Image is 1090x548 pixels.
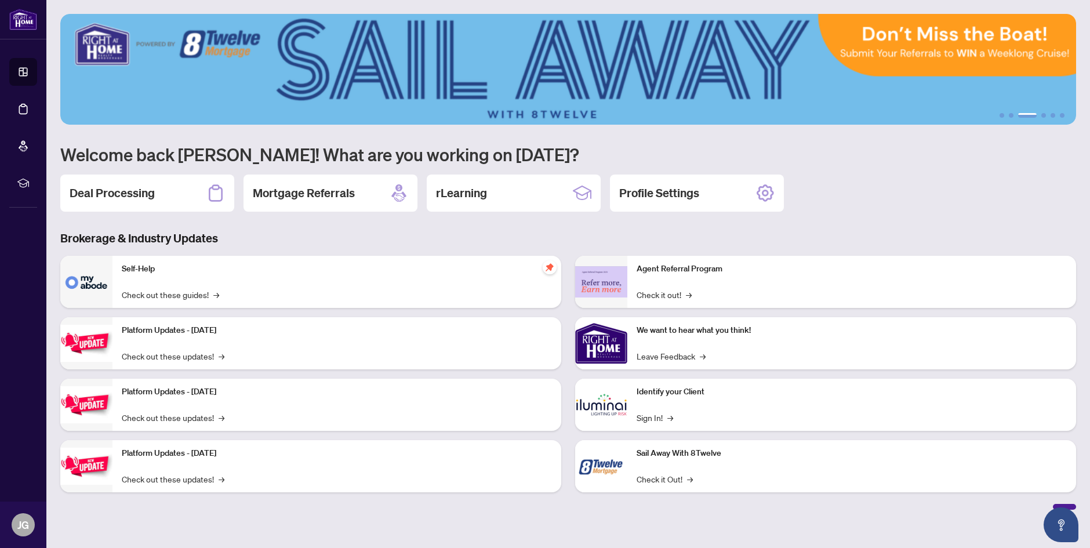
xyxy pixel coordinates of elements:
span: → [700,350,706,362]
img: Platform Updates - July 8, 2025 [60,386,112,423]
span: → [219,473,224,485]
h2: Deal Processing [70,185,155,201]
span: JG [17,517,29,533]
span: pushpin [543,260,557,274]
button: 1 [1000,113,1004,118]
p: Platform Updates - [DATE] [122,324,552,337]
span: → [667,411,673,424]
p: Platform Updates - [DATE] [122,447,552,460]
a: Check out these updates!→ [122,350,224,362]
button: 4 [1041,113,1046,118]
img: Identify your Client [575,379,627,431]
button: 5 [1051,113,1055,118]
span: → [686,288,692,301]
h2: Mortgage Referrals [253,185,355,201]
h1: Welcome back [PERSON_NAME]! What are you working on [DATE]? [60,143,1076,165]
button: 6 [1060,113,1064,118]
h2: Profile Settings [619,185,699,201]
p: Sail Away With 8Twelve [637,447,1067,460]
span: → [219,411,224,424]
button: 3 [1018,113,1037,118]
img: Self-Help [60,256,112,308]
a: Check it out!→ [637,288,692,301]
button: Open asap [1044,507,1078,542]
img: Agent Referral Program [575,266,627,298]
a: Check out these guides!→ [122,288,219,301]
a: Sign In!→ [637,411,673,424]
a: Check it Out!→ [637,473,693,485]
img: logo [9,9,37,30]
button: 2 [1009,113,1013,118]
a: Leave Feedback→ [637,350,706,362]
img: Platform Updates - July 21, 2025 [60,325,112,361]
a: Check out these updates!→ [122,411,224,424]
h2: rLearning [436,185,487,201]
span: → [219,350,224,362]
p: Self-Help [122,263,552,275]
p: Identify your Client [637,386,1067,398]
span: → [687,473,693,485]
img: Slide 2 [60,14,1076,125]
a: Check out these updates!→ [122,473,224,485]
img: Platform Updates - June 23, 2025 [60,448,112,484]
span: → [213,288,219,301]
p: We want to hear what you think! [637,324,1067,337]
img: Sail Away With 8Twelve [575,440,627,492]
p: Platform Updates - [DATE] [122,386,552,398]
h3: Brokerage & Industry Updates [60,230,1076,246]
img: We want to hear what you think! [575,317,627,369]
p: Agent Referral Program [637,263,1067,275]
